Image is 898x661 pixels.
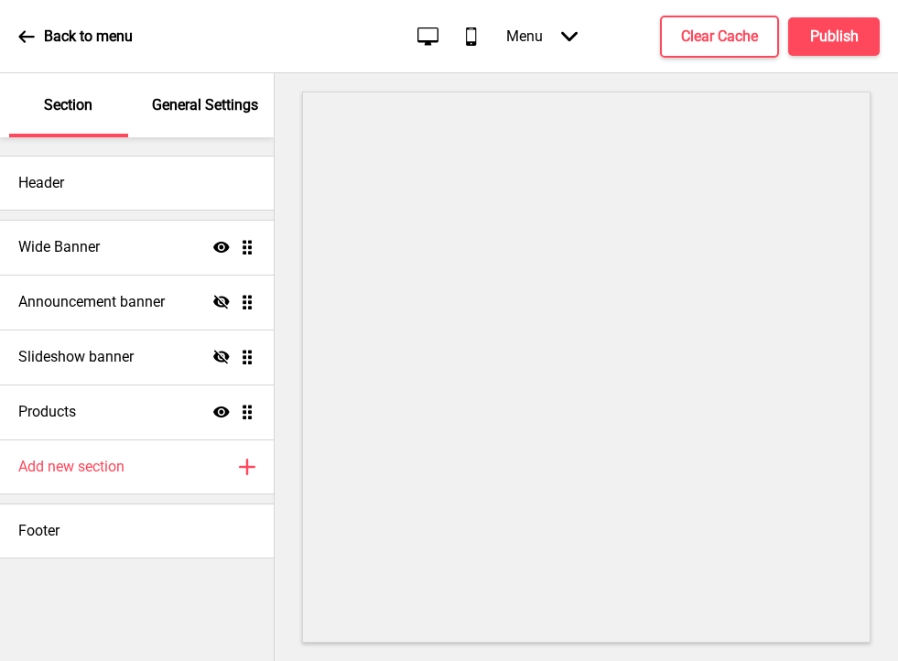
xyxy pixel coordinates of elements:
[18,292,165,312] h4: Announcement banner
[660,16,779,58] button: Clear Cache
[18,521,60,541] h4: Footer
[18,347,134,367] h4: Slideshow banner
[788,17,880,56] button: Publish
[488,9,596,63] div: Menu
[44,95,92,115] p: Section
[810,27,859,47] h4: Publish
[152,95,258,115] p: General Settings
[681,27,758,47] h4: Clear Cache
[18,237,100,257] h4: Wide Banner
[18,457,124,477] h4: Add new section
[18,173,64,193] h4: Header
[18,402,76,422] h4: Products
[44,27,133,47] p: Back to menu
[18,12,133,61] a: Back to menu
